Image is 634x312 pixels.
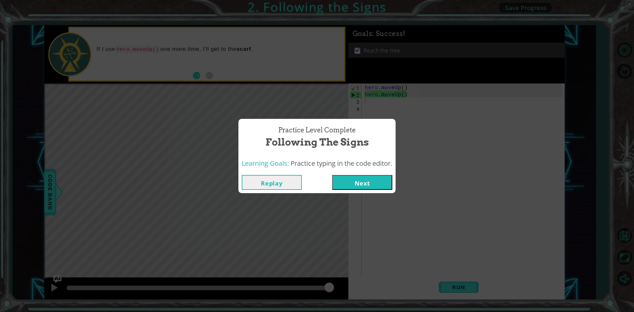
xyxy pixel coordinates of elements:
span: Following the Signs [265,135,369,149]
button: Next [332,175,392,190]
span: Learning Goals: [242,159,289,168]
span: Practice Level Complete [278,125,356,135]
span: Practice typing in the code editor. [291,159,392,168]
button: Replay [242,175,302,190]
